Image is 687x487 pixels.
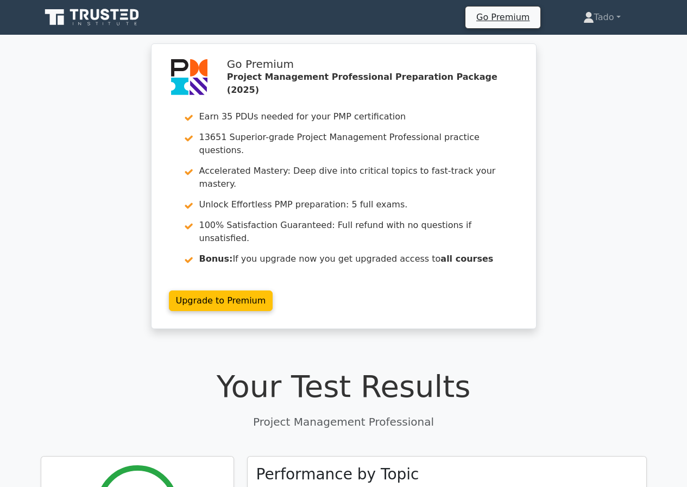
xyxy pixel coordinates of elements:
[41,414,647,430] p: Project Management Professional
[41,368,647,404] h1: Your Test Results
[557,7,647,28] a: Tado
[256,465,419,484] h3: Performance by Topic
[169,290,273,311] a: Upgrade to Premium
[470,10,536,24] a: Go Premium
